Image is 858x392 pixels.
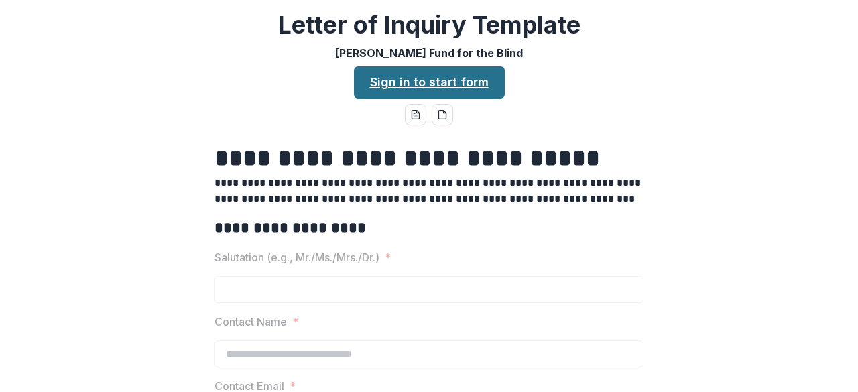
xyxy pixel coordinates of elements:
button: pdf-download [432,104,453,125]
h2: Letter of Inquiry Template [278,11,580,40]
p: Salutation (e.g., Mr./Ms./Mrs./Dr.) [214,249,379,265]
p: [PERSON_NAME] Fund for the Blind [335,45,523,61]
button: word-download [405,104,426,125]
p: Contact Name [214,314,287,330]
a: Sign in to start form [354,66,505,99]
